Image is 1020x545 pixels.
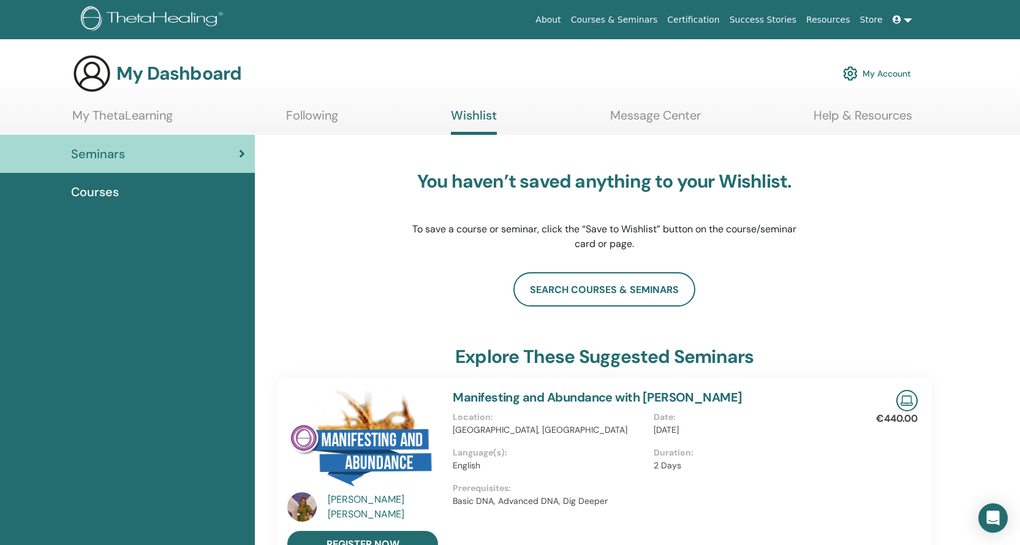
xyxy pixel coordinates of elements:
[287,492,317,522] img: default.jpg
[855,9,888,31] a: Store
[843,60,911,87] a: My Account
[654,424,847,436] p: [DATE]
[896,390,918,411] img: Live Online Seminar
[453,459,646,472] p: English
[610,108,701,132] a: Message Center
[531,9,565,31] a: About
[453,495,854,508] p: Basic DNA, Advanced DNA, Dig Deeper
[453,424,646,436] p: [GEOGRAPHIC_DATA], [GEOGRAPHIC_DATA]
[453,446,646,459] p: Language(s) :
[978,503,1008,533] div: Open Intercom Messenger
[843,63,858,84] img: cog.svg
[725,9,801,31] a: Success Stories
[286,108,338,132] a: Following
[801,9,855,31] a: Resources
[453,482,854,495] p: Prerequisites :
[72,108,173,132] a: My ThetaLearning
[412,222,798,251] p: To save a course or seminar, click the “Save to Wishlist” button on the course/seminar card or page.
[71,145,125,163] span: Seminars
[412,170,798,192] h3: You haven’t saved anything to your Wishlist.
[654,411,847,424] p: Date :
[662,9,724,31] a: Certification
[513,272,695,307] a: search courses & seminars
[451,108,497,135] a: Wishlist
[287,390,438,496] img: Manifesting and Abundance
[566,9,663,31] a: Courses & Seminars
[72,54,111,93] img: generic-user-icon.jpg
[453,411,646,424] p: Location :
[328,492,441,522] a: [PERSON_NAME] [PERSON_NAME]
[455,346,754,368] h3: explore these suggested seminars
[654,459,847,472] p: 2 Days
[876,411,918,426] p: €440.00
[814,108,912,132] a: Help & Resources
[453,389,742,405] a: Manifesting and Abundance with [PERSON_NAME]
[654,446,847,459] p: Duration :
[81,6,227,34] img: logo.png
[71,183,119,201] span: Courses
[116,63,241,85] h3: My Dashboard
